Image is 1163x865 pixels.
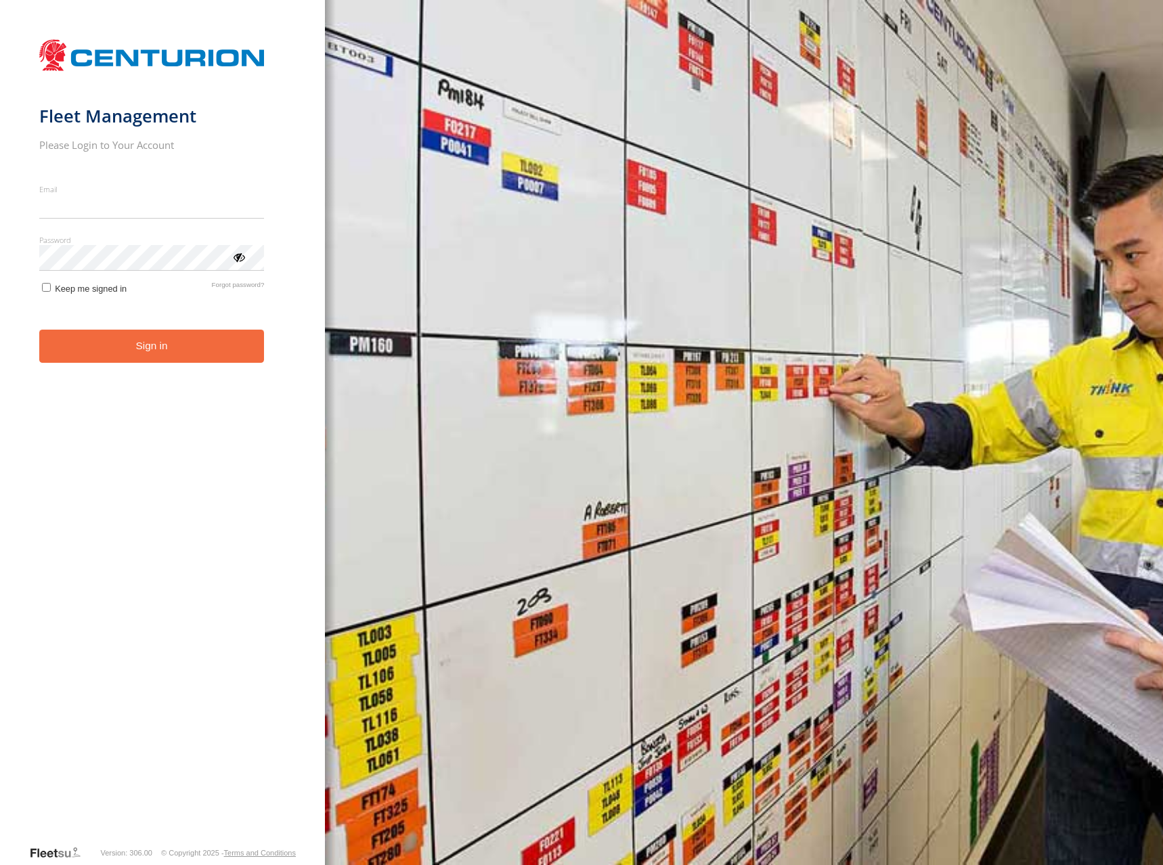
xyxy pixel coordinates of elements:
[212,281,265,294] a: Forgot password?
[39,235,265,245] label: Password
[161,849,296,857] div: © Copyright 2025 -
[55,284,127,294] span: Keep me signed in
[39,330,265,363] button: Sign in
[39,138,265,152] h2: Please Login to Your Account
[101,849,152,857] div: Version: 306.00
[39,105,265,127] h1: Fleet Management
[42,283,51,292] input: Keep me signed in
[232,250,245,263] div: ViewPassword
[39,32,286,845] form: main
[39,184,265,194] label: Email
[29,846,91,860] a: Visit our Website
[224,849,296,857] a: Terms and Conditions
[39,38,265,72] img: Centurion Transport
